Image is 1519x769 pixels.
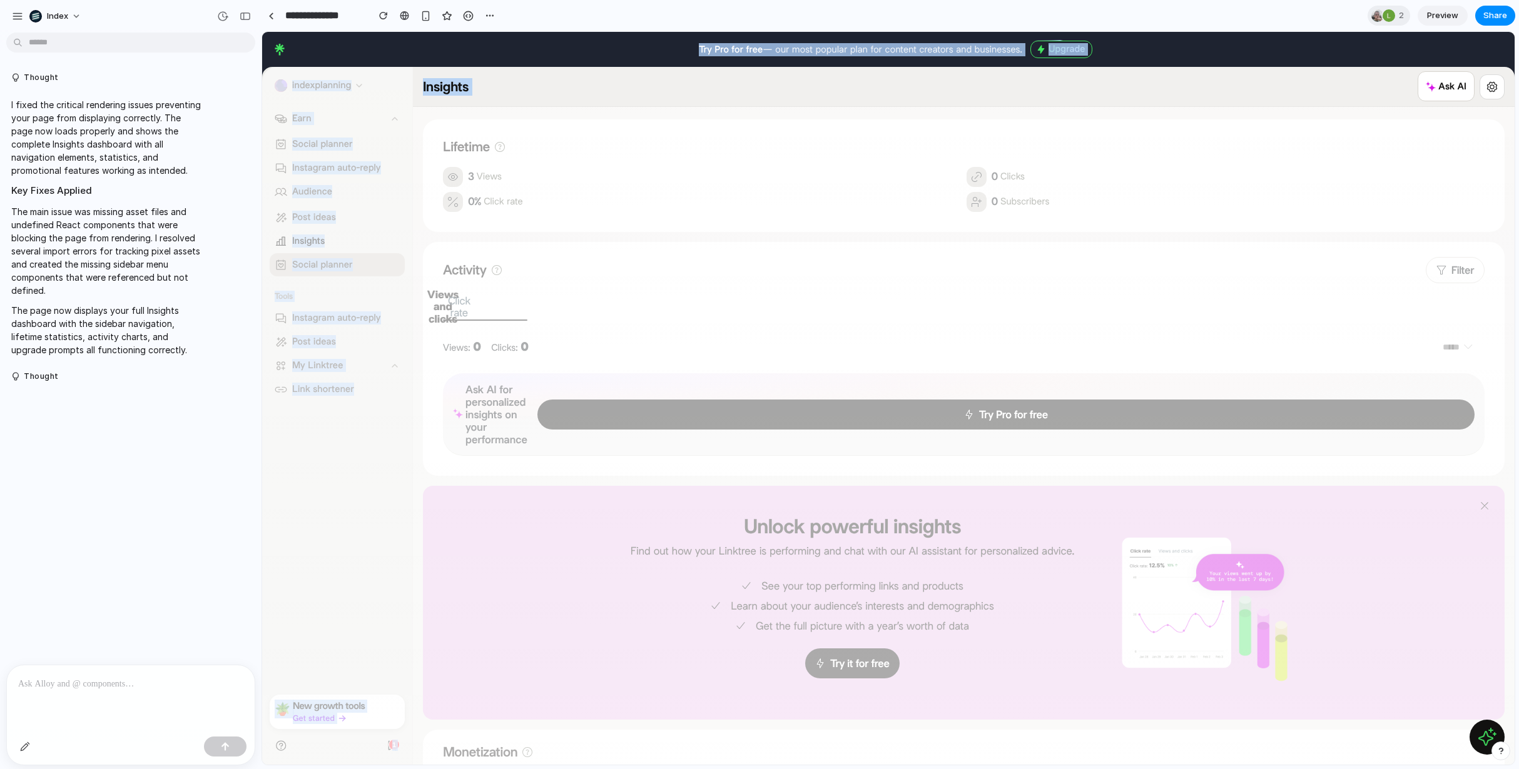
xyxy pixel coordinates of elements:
[11,205,205,297] p: The main issue was missing asset files and undefined React components that were blocking the page...
[437,11,760,24] button: Try Pro for free— our most popular plan for content creators and businesses.
[1368,6,1410,26] div: 2
[1427,9,1458,22] span: Preview
[1475,6,1515,26] button: Share
[1399,9,1408,22] span: 2
[437,12,500,24] span: Try Pro for free
[501,12,761,24] span: — our most popular plan for content creators and businesses.
[1418,6,1468,26] a: Preview
[768,9,830,26] button: Upgrade
[1156,39,1212,69] button: Ask AI
[774,11,823,24] span: Upgrade
[1483,9,1507,22] span: Share
[11,98,205,177] p: I fixed the critical rendering issues preventing your page from displaying correctly. The page no...
[161,48,206,63] h1: Insights
[47,10,68,23] span: Index
[11,304,205,356] p: The page now displays your full Insights dashboard with the sidebar navigation, lifetime statisti...
[1207,688,1242,723] button: Ask AI
[11,184,205,198] h2: Key Fixes Applied
[24,6,88,26] button: Index
[1176,48,1204,61] p: Ask AI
